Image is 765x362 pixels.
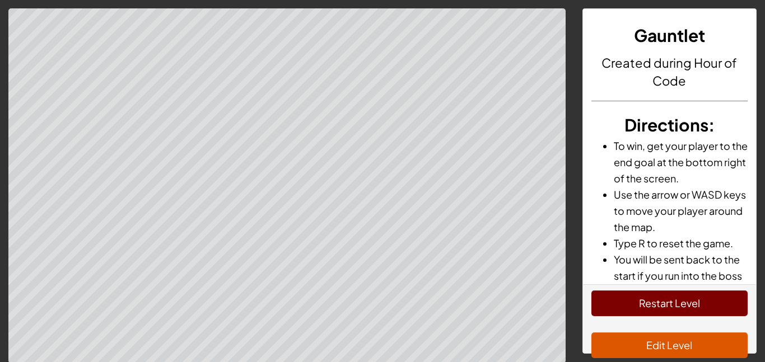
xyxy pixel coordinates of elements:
h3: Gauntlet [591,23,748,48]
h4: Created during Hour of Code [591,54,748,90]
span: Directions [624,114,708,135]
li: Use the arrow or WASD keys to move your player around the map. [614,186,748,235]
li: You will be sent back to the start if you run into the boss or into spikes. [614,251,748,300]
button: Edit Level [591,332,748,358]
li: To win, get your player to the end goal at the bottom right of the screen. [614,138,748,186]
li: Type R to reset the game. [614,235,748,251]
h3: : [591,112,748,138]
button: Restart Level [591,290,748,316]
